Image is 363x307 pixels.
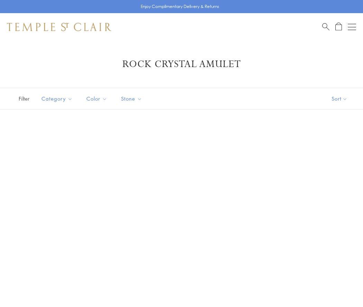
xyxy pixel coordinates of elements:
[38,94,78,103] span: Category
[36,91,78,106] button: Category
[322,22,329,31] a: Search
[83,94,112,103] span: Color
[141,3,219,10] p: Enjoy Complimentary Delivery & Returns
[348,23,356,31] button: Open navigation
[118,94,147,103] span: Stone
[17,58,346,71] h1: Rock Crystal Amulet
[7,23,111,31] img: Temple St. Clair
[81,91,112,106] button: Color
[116,91,147,106] button: Stone
[316,88,363,109] button: Show sort by
[335,22,342,31] a: Open Shopping Bag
